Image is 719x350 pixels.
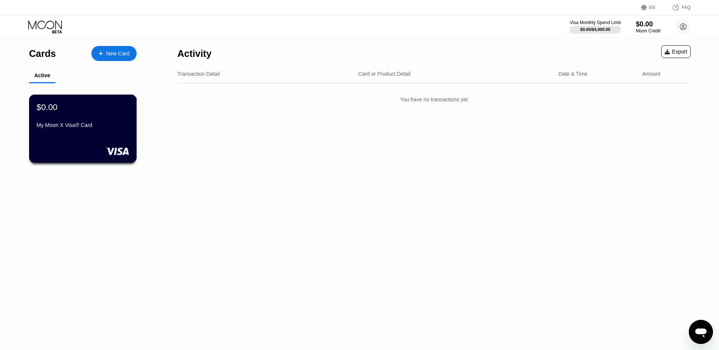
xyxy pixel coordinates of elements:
[642,71,660,77] div: Amount
[177,48,211,59] div: Activity
[689,320,713,344] iframe: Button to launch messaging window
[29,48,56,59] div: Cards
[358,71,411,77] div: Card or Product Detail
[177,89,691,110] div: You have no transactions yet
[661,45,691,58] div: Export
[636,20,660,34] div: $0.00Moon Credit
[665,49,687,55] div: Export
[570,20,620,25] div: Visa Monthly Spend Limit
[682,5,691,10] div: FAQ
[34,72,50,78] div: Active
[91,46,137,61] div: New Card
[649,5,656,10] div: EN
[636,20,660,28] div: $0.00
[641,4,664,11] div: EN
[177,71,220,77] div: Transaction Detail
[29,95,136,162] div: $0.00My Moon X Visa® Card
[37,102,58,112] div: $0.00
[580,27,610,32] div: $0.00 / $4,000.00
[636,28,660,34] div: Moon Credit
[106,50,129,57] div: New Card
[37,122,129,128] div: My Moon X Visa® Card
[559,71,588,77] div: Date & Time
[664,4,691,11] div: FAQ
[570,20,620,34] div: Visa Monthly Spend Limit$0.00/$4,000.00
